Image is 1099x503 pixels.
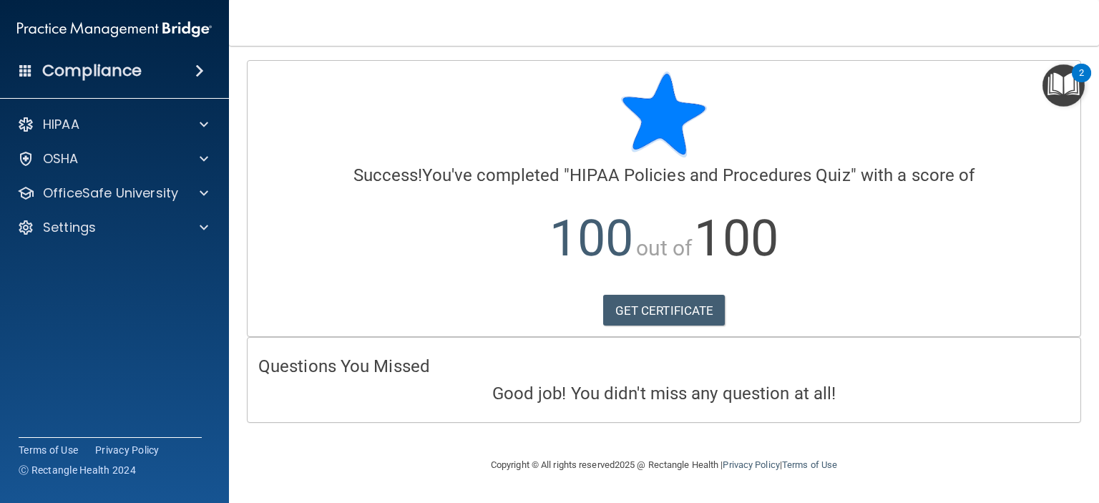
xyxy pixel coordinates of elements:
[258,166,1070,185] h4: You've completed " " with a score of
[403,442,925,488] div: Copyright © All rights reserved 2025 @ Rectangle Health | |
[694,209,778,268] span: 100
[43,185,178,202] p: OfficeSafe University
[1042,64,1085,107] button: Open Resource Center, 2 new notifications
[353,165,423,185] span: Success!
[17,116,208,133] a: HIPAA
[17,185,208,202] a: OfficeSafe University
[603,295,726,326] a: GET CERTIFICATE
[621,72,707,157] img: blue-star-rounded.9d042014.png
[258,384,1070,403] h4: Good job! You didn't miss any question at all!
[19,463,136,477] span: Ⓒ Rectangle Health 2024
[43,116,79,133] p: HIPAA
[42,61,142,81] h4: Compliance
[636,235,693,260] span: out of
[1079,73,1084,92] div: 2
[95,443,160,457] a: Privacy Policy
[723,459,779,470] a: Privacy Policy
[549,209,633,268] span: 100
[258,357,1070,376] h4: Questions You Missed
[43,219,96,236] p: Settings
[19,443,78,457] a: Terms of Use
[43,150,79,167] p: OSHA
[17,150,208,167] a: OSHA
[570,165,850,185] span: HIPAA Policies and Procedures Quiz
[17,15,212,44] img: PMB logo
[782,459,837,470] a: Terms of Use
[17,219,208,236] a: Settings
